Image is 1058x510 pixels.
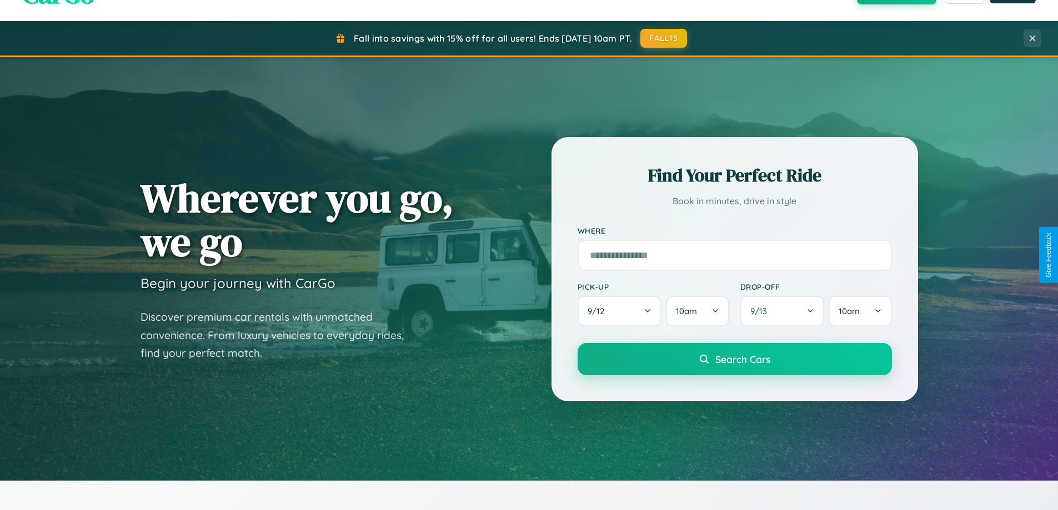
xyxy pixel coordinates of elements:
span: 9 / 12 [588,306,610,316]
button: 10am [666,296,729,326]
span: 9 / 13 [750,306,773,316]
button: FALL15 [640,29,687,48]
p: Book in minutes, drive in style [578,193,892,209]
label: Where [578,226,892,235]
h3: Begin your journey with CarGo [141,275,335,291]
button: Search Cars [578,343,892,375]
div: Give Feedback [1045,233,1052,277]
span: 10am [676,306,697,316]
span: Search Cars [715,353,770,365]
h1: Wherever you go, we go [141,176,454,264]
h2: Find Your Perfect Ride [578,163,892,188]
span: Fall into savings with 15% off for all users! Ends [DATE] 10am PT. [354,33,632,44]
span: 10am [839,306,860,316]
button: 9/13 [740,296,825,326]
p: Discover premium car rentals with unmatched convenience. From luxury vehicles to everyday rides, ... [141,308,418,362]
label: Drop-off [740,282,892,291]
button: 10am [829,296,891,326]
button: 9/12 [578,296,662,326]
label: Pick-up [578,282,729,291]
